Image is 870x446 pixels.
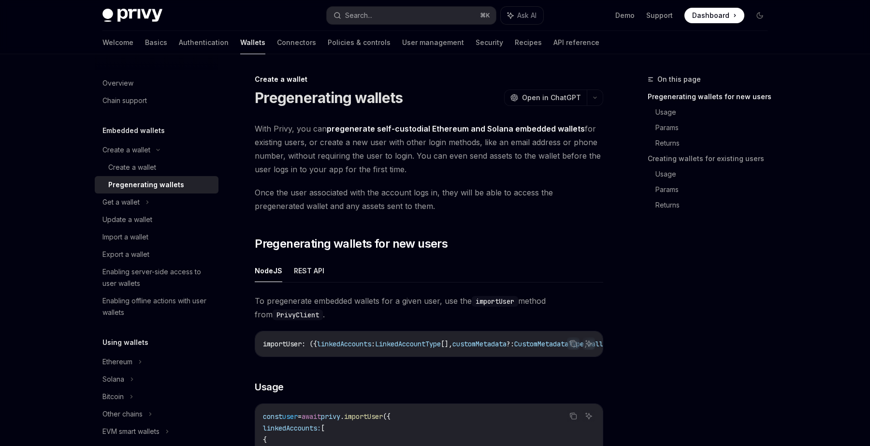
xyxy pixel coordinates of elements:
[692,11,729,20] span: Dashboard
[102,144,150,156] div: Create a wallet
[102,426,159,437] div: EVM smart wallets
[317,340,371,348] span: linkedAccounts
[263,412,282,421] span: const
[95,92,218,109] a: Chain support
[646,11,673,20] a: Support
[102,125,165,136] h5: Embedded wallets
[102,231,148,243] div: Import a wallet
[480,12,490,19] span: ⌘ K
[321,412,340,421] span: privy
[255,89,403,106] h1: Pregenerating wallets
[344,412,383,421] span: importUser
[102,295,213,318] div: Enabling offline actions with user wallets
[657,74,701,85] span: On this page
[263,424,321,432] span: linkedAccounts:
[504,89,587,106] button: Open in ChatGPT
[95,228,218,246] a: Import a wallet
[240,31,265,54] a: Wallets
[501,7,543,24] button: Ask AI
[95,246,218,263] a: Export a wallet
[375,340,441,348] span: LinkedAccountType
[514,340,584,348] span: CustomMetadataType
[95,263,218,292] a: Enabling server-side access to user wallets
[294,259,324,282] button: REST API
[648,89,775,104] a: Pregenerating wallets for new users
[102,249,149,260] div: Export a wallet
[752,8,768,23] button: Toggle dark mode
[588,340,615,348] span: wallets
[255,122,603,176] span: With Privy, you can for existing users, or create a new user with other login methods, like an em...
[102,356,132,368] div: Ethereum
[255,259,282,282] button: NodeJS
[327,124,585,134] strong: pregenerate self-custodial Ethereum and Solana embedded wallets
[655,197,775,213] a: Returns
[567,410,580,422] button: Copy the contents from the code block
[95,159,218,176] a: Create a wallet
[102,9,162,22] img: dark logo
[441,340,452,348] span: [],
[102,196,140,208] div: Get a wallet
[582,337,595,350] button: Ask AI
[472,296,518,307] code: importUser
[615,11,635,20] a: Demo
[582,410,595,422] button: Ask AI
[263,340,302,348] span: importUser
[102,31,133,54] a: Welcome
[255,186,603,213] span: Once the user associated with the account logs in, they will be able to access the pregenerated w...
[648,151,775,166] a: Creating wallets for existing users
[515,31,542,54] a: Recipes
[102,95,147,106] div: Chain support
[655,166,775,182] a: Usage
[328,31,391,54] a: Policies & controls
[302,412,321,421] span: await
[145,31,167,54] a: Basics
[102,77,133,89] div: Overview
[273,310,323,320] code: PrivyClient
[263,435,267,444] span: {
[321,424,325,432] span: [
[298,412,302,421] span: =
[95,176,218,193] a: Pregenerating wallets
[102,373,124,385] div: Solana
[327,7,496,24] button: Search...⌘K
[255,74,603,84] div: Create a wallet
[476,31,503,54] a: Security
[553,31,599,54] a: API reference
[102,337,148,348] h5: Using wallets
[517,11,536,20] span: Ask AI
[282,412,298,421] span: user
[102,391,124,402] div: Bitcoin
[383,412,391,421] span: ({
[507,340,514,348] span: ?:
[655,104,775,120] a: Usage
[255,380,284,394] span: Usage
[567,337,580,350] button: Copy the contents from the code block
[95,211,218,228] a: Update a wallet
[102,266,213,289] div: Enabling server-side access to user wallets
[102,408,143,420] div: Other chains
[277,31,316,54] a: Connectors
[302,340,317,348] span: : ({
[522,93,581,103] span: Open in ChatGPT
[371,340,375,348] span: :
[402,31,464,54] a: User management
[255,294,603,321] span: To pregenerate embedded wallets for a given user, use the method from .
[108,179,184,191] div: Pregenerating wallets
[655,120,775,135] a: Params
[95,292,218,321] a: Enabling offline actions with user wallets
[102,214,152,225] div: Update a wallet
[255,236,448,252] span: Pregenerating wallets for new users
[684,8,744,23] a: Dashboard
[179,31,229,54] a: Authentication
[95,74,218,92] a: Overview
[108,162,156,173] div: Create a wallet
[345,10,372,21] div: Search...
[452,340,507,348] span: customMetadata
[340,412,344,421] span: .
[655,182,775,197] a: Params
[655,135,775,151] a: Returns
